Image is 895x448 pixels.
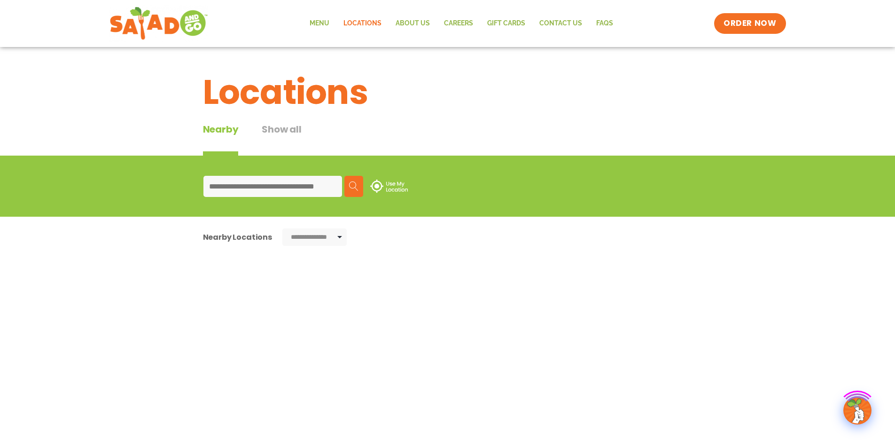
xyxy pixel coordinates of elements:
a: Careers [437,13,480,34]
a: FAQs [589,13,620,34]
img: new-SAG-logo-768×292 [109,5,209,42]
div: Tabbed content [203,122,325,156]
img: use-location.svg [370,180,408,193]
a: About Us [389,13,437,34]
a: ORDER NOW [714,13,786,34]
a: Locations [336,13,389,34]
img: search.svg [349,181,358,191]
a: GIFT CARDS [480,13,532,34]
a: Contact Us [532,13,589,34]
span: ORDER NOW [724,18,776,29]
button: Show all [262,122,301,156]
h1: Locations [203,67,693,118]
div: Nearby Locations [203,231,272,243]
div: Nearby [203,122,239,156]
nav: Menu [303,13,620,34]
a: Menu [303,13,336,34]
